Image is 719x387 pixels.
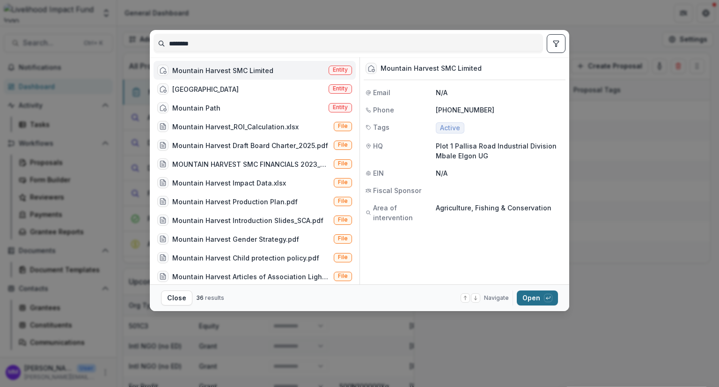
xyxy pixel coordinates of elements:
div: Mountain Harvest SMC Limited [381,65,482,73]
span: Phone [373,105,394,115]
span: Fiscal Sponsor [373,186,421,195]
div: Mountain Path [172,103,220,113]
div: Mountain Harvest Production Plan.pdf [172,197,298,207]
span: File [338,179,348,186]
span: 36 [196,294,204,301]
p: Agriculture, Fishing & Conservation [436,203,564,213]
button: Open [517,290,558,305]
div: Mountain Harvest Child protection policy.pdf [172,253,319,263]
span: Navigate [484,294,509,302]
span: Entity [333,67,348,73]
div: Mountain Harvest Impact Data.xlsx [172,178,286,188]
div: Mountain Harvest Articles of Association Light.pdf [172,272,330,282]
span: File [338,141,348,148]
span: File [338,235,348,242]
span: Tags [373,122,389,132]
p: [PHONE_NUMBER] [436,105,564,115]
p: N/A [436,88,564,97]
div: Mountain Harvest SMC Limited [172,66,273,75]
span: File [338,198,348,204]
span: File [338,123,348,129]
span: File [338,160,348,167]
button: toggle filters [547,34,565,53]
span: Area of intervention [373,203,436,223]
div: Mountain Harvest Introduction Slides_SCA.pdf [172,216,323,225]
span: Active [440,124,460,132]
span: File [338,273,348,279]
p: Plot 1 Pallisa Road Industrial Division Mbale Elgon UG [436,141,564,161]
span: File [338,254,348,260]
span: results [205,294,224,301]
div: [GEOGRAPHIC_DATA] [172,84,239,94]
span: EIN [373,168,384,178]
div: Mountain Harvest Draft Board Charter_2025.pdf [172,141,328,150]
span: Entity [333,85,348,92]
span: Email [373,88,390,97]
div: Mountain Harvest Gender Strategy.pdf [172,234,299,244]
p: N/A [436,168,564,178]
div: Mountain Harvest_ROI_Calculation.xlsx [172,122,299,132]
span: Entity [333,104,348,111]
span: File [338,216,348,223]
button: Close [161,290,192,305]
div: MOUNTAIN HARVEST SMC FINANCIALS 2023_240801_183355.pdf [172,159,330,169]
span: HQ [373,141,383,151]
